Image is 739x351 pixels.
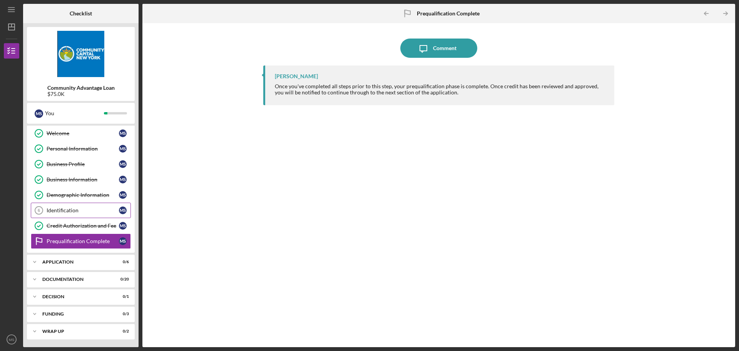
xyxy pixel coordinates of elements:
div: M S [119,176,127,183]
text: MS [9,338,14,342]
tspan: 6 [38,208,40,213]
div: Funding [42,312,110,316]
button: MS [4,332,19,347]
div: M S [35,109,43,118]
a: Prequalification CompleteMS [31,233,131,249]
div: Welcome [47,130,119,136]
div: Application [42,260,110,264]
b: Prequalification Complete [417,10,480,17]
img: Product logo [27,31,135,77]
div: You [45,107,104,120]
div: Business Profile [47,161,119,167]
a: Credit Authorization and FeeMS [31,218,131,233]
b: Checklist [70,10,92,17]
div: Decision [42,294,110,299]
div: Identification [47,207,119,213]
div: M S [119,145,127,153]
b: Community Advantage Loan [47,85,115,91]
div: 0 / 2 [115,329,129,334]
div: Demographic Information [47,192,119,198]
div: M S [119,191,127,199]
div: M S [119,160,127,168]
div: Business Information [47,176,119,183]
a: Business InformationMS [31,172,131,187]
div: M S [119,237,127,245]
a: Demographic InformationMS [31,187,131,203]
div: 0 / 1 [115,294,129,299]
div: 0 / 3 [115,312,129,316]
div: Comment [433,39,456,58]
div: Once you've completed all steps prior to this step, your prequalification phase is complete. Once... [275,83,607,96]
a: 6IdentificationMS [31,203,131,218]
div: 0 / 20 [115,277,129,282]
div: $75.0K [47,91,115,97]
a: Business ProfileMS [31,156,131,172]
div: M S [119,129,127,137]
div: Credit Authorization and Fee [47,223,119,229]
div: Wrap up [42,329,110,334]
div: M S [119,222,127,230]
div: 0 / 6 [115,260,129,264]
div: [PERSON_NAME] [275,73,318,79]
a: WelcomeMS [31,126,131,141]
div: Prequalification Complete [47,238,119,244]
a: Personal InformationMS [31,141,131,156]
div: M S [119,207,127,214]
div: Documentation [42,277,110,282]
button: Comment [400,39,477,58]
div: Personal Information [47,146,119,152]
